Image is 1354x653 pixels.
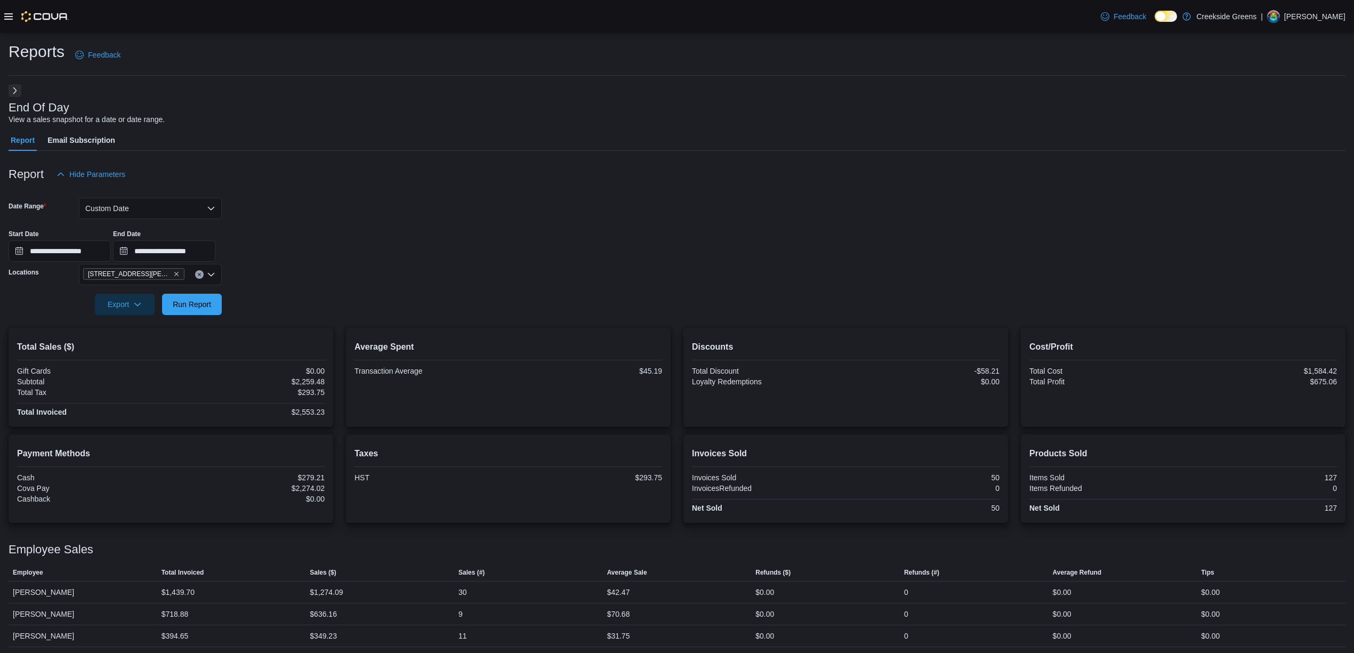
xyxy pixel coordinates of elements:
[1267,10,1280,23] div: Pat McCaffrey
[173,299,211,310] span: Run Report
[17,447,325,460] h2: Payment Methods
[458,608,463,620] div: 9
[310,630,337,642] div: $349.23
[21,11,69,22] img: Cova
[1201,568,1214,577] span: Tips
[1201,630,1220,642] div: $0.00
[1186,473,1337,482] div: 127
[1029,367,1181,375] div: Total Cost
[511,473,663,482] div: $293.75
[692,484,844,493] div: InvoicesRefunded
[1186,367,1337,375] div: $1,584.42
[69,169,125,180] span: Hide Parameters
[1097,6,1150,27] a: Feedback
[9,101,69,114] h3: End Of Day
[848,377,1000,386] div: $0.00
[9,268,39,277] label: Locations
[354,473,506,482] div: HST
[904,568,939,577] span: Refunds (#)
[9,202,46,211] label: Date Range
[755,630,774,642] div: $0.00
[511,367,663,375] div: $45.19
[354,367,506,375] div: Transaction Average
[9,230,39,238] label: Start Date
[1196,10,1256,23] p: Creekside Greens
[904,630,908,642] div: 0
[755,586,774,599] div: $0.00
[88,269,171,279] span: [STREET_ADDRESS][PERSON_NAME]
[9,114,165,125] div: View a sales snapshot for a date or date range.
[1114,11,1146,22] span: Feedback
[1201,586,1220,599] div: $0.00
[162,586,195,599] div: $1,439.70
[1029,504,1060,512] strong: Net Sold
[79,198,222,219] button: Custom Date
[1284,10,1345,23] p: [PERSON_NAME]
[9,240,111,262] input: Press the down key to open a popover containing a calendar.
[692,473,844,482] div: Invoices Sold
[13,568,43,577] span: Employee
[1155,11,1177,22] input: Dark Mode
[1053,608,1071,620] div: $0.00
[9,168,44,181] h3: Report
[173,408,325,416] div: $2,553.23
[458,568,485,577] span: Sales (#)
[9,603,157,625] div: [PERSON_NAME]
[692,367,844,375] div: Total Discount
[310,568,336,577] span: Sales ($)
[17,388,169,397] div: Total Tax
[692,504,722,512] strong: Net Sold
[113,230,141,238] label: End Date
[162,608,189,620] div: $718.88
[1029,377,1181,386] div: Total Profit
[1053,586,1071,599] div: $0.00
[17,484,169,493] div: Cova Pay
[458,586,467,599] div: 30
[310,586,343,599] div: $1,274.09
[162,630,189,642] div: $394.65
[904,608,908,620] div: 0
[692,447,1000,460] h2: Invoices Sold
[1186,484,1337,493] div: 0
[1261,10,1263,23] p: |
[88,50,120,60] span: Feedback
[9,41,65,62] h1: Reports
[607,568,647,577] span: Average Sale
[173,367,325,375] div: $0.00
[607,608,630,620] div: $70.68
[1053,630,1071,642] div: $0.00
[607,630,630,642] div: $31.75
[71,44,125,66] a: Feedback
[354,341,662,353] h2: Average Spent
[755,608,774,620] div: $0.00
[195,270,204,279] button: Clear input
[458,630,467,642] div: 11
[848,504,1000,512] div: 50
[173,495,325,503] div: $0.00
[1186,377,1337,386] div: $675.06
[173,271,180,277] button: Remove 19 Reuben Crescent from selection in this group
[173,388,325,397] div: $293.75
[173,377,325,386] div: $2,259.48
[17,367,169,375] div: Gift Cards
[692,377,844,386] div: Loyalty Redemptions
[1053,568,1102,577] span: Average Refund
[354,447,662,460] h2: Taxes
[173,484,325,493] div: $2,274.02
[162,294,222,315] button: Run Report
[904,586,908,599] div: 0
[692,341,1000,353] h2: Discounts
[848,367,1000,375] div: -$58.21
[1029,473,1181,482] div: Items Sold
[173,473,325,482] div: $279.21
[848,484,1000,493] div: 0
[17,341,325,353] h2: Total Sales ($)
[95,294,155,315] button: Export
[17,473,169,482] div: Cash
[83,268,184,280] span: 19 Reuben Crescent
[1029,447,1337,460] h2: Products Sold
[1201,608,1220,620] div: $0.00
[47,130,115,151] span: Email Subscription
[9,543,93,556] h3: Employee Sales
